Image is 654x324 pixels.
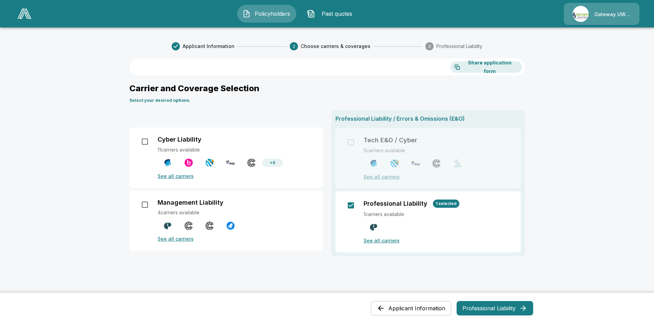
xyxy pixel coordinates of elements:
[163,221,172,230] img: Counterpart
[302,5,361,23] button: Past quotes IconPast quotes
[318,10,356,18] span: Past quotes
[205,221,214,230] img: Coalition
[158,209,315,216] p: 4 carriers available
[364,211,513,218] p: 1 carriers available
[129,82,525,95] p: Carrier and Coverage Selection
[253,10,291,18] span: Policyholders
[450,61,522,73] button: Share application form
[301,43,370,50] span: Choose carriers & coverages
[205,158,214,167] img: Tokio Marine HCC
[436,43,482,50] span: Professional Liability
[307,10,315,18] img: Past quotes Icon
[183,43,234,50] span: Applicant Information
[242,10,251,18] img: Policyholders Icon
[270,160,275,166] p: + 6
[369,223,378,231] img: Counterpart
[158,235,315,242] p: See all carriers
[163,158,172,167] img: CFC
[158,146,315,153] p: 11 carriers available
[247,158,256,167] img: Coalition
[158,199,223,206] p: Management Liability
[184,221,193,230] img: Coalition
[428,44,431,49] text: 3
[18,9,31,19] img: AA Logo
[364,237,513,244] p: See all carriers
[129,97,525,104] p: Select your desired options.
[184,158,193,167] img: Beazley
[371,301,451,315] button: Applicant Information
[237,5,296,23] button: Policyholders IconPolicyholders
[292,44,295,49] text: 2
[158,136,202,143] p: Cyber Liability
[226,158,235,167] img: At-Bay
[158,172,315,180] p: See all carriers
[335,115,521,123] p: Professional Liability / Errors & Omissions (E&O)
[433,201,459,206] span: 1 selected
[364,200,427,207] p: Professional Liability
[226,221,235,230] img: Cowbell
[457,301,533,315] button: Professional Liability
